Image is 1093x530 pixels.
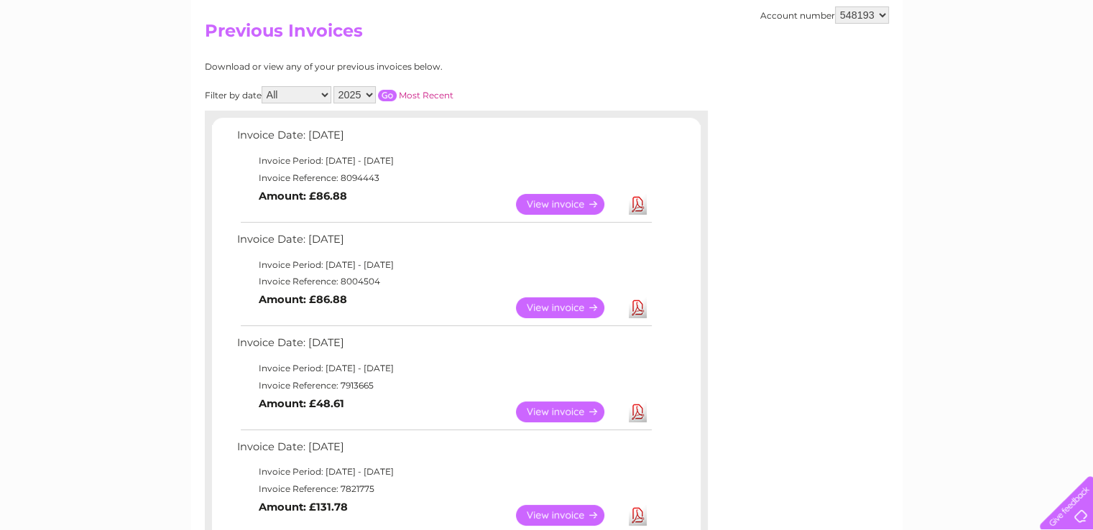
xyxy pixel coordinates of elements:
[516,297,622,318] a: View
[234,152,654,169] td: Invoice Period: [DATE] - [DATE]
[629,401,647,422] a: Download
[1046,61,1079,72] a: Log out
[968,61,989,72] a: Blog
[259,293,347,306] b: Amount: £86.88
[259,190,347,203] b: Amount: £86.88
[38,37,111,81] img: logo.png
[516,194,622,215] a: View
[760,6,889,24] div: Account number
[916,61,959,72] a: Telecoms
[234,377,654,394] td: Invoice Reference: 7913665
[234,360,654,377] td: Invoice Period: [DATE] - [DATE]
[208,8,887,70] div: Clear Business is a trading name of Verastar Limited (registered in [GEOGRAPHIC_DATA] No. 3667643...
[205,21,889,48] h2: Previous Invoices
[234,333,654,360] td: Invoice Date: [DATE]
[234,463,654,480] td: Invoice Period: [DATE] - [DATE]
[399,90,453,101] a: Most Recent
[629,194,647,215] a: Download
[234,126,654,152] td: Invoice Date: [DATE]
[516,505,622,526] a: View
[234,230,654,256] td: Invoice Date: [DATE]
[876,61,908,72] a: Energy
[259,501,348,513] b: Amount: £131.78
[629,505,647,526] a: Download
[205,62,582,72] div: Download or view any of your previous invoices below.
[516,401,622,422] a: View
[234,169,654,187] td: Invoice Reference: 8094443
[259,397,344,410] b: Amount: £48.61
[840,61,867,72] a: Water
[822,7,921,25] a: 0333 014 3131
[234,437,654,464] td: Invoice Date: [DATE]
[234,480,654,498] td: Invoice Reference: 7821775
[234,256,654,274] td: Invoice Period: [DATE] - [DATE]
[205,86,582,103] div: Filter by date
[234,273,654,290] td: Invoice Reference: 8004504
[629,297,647,318] a: Download
[997,61,1033,72] a: Contact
